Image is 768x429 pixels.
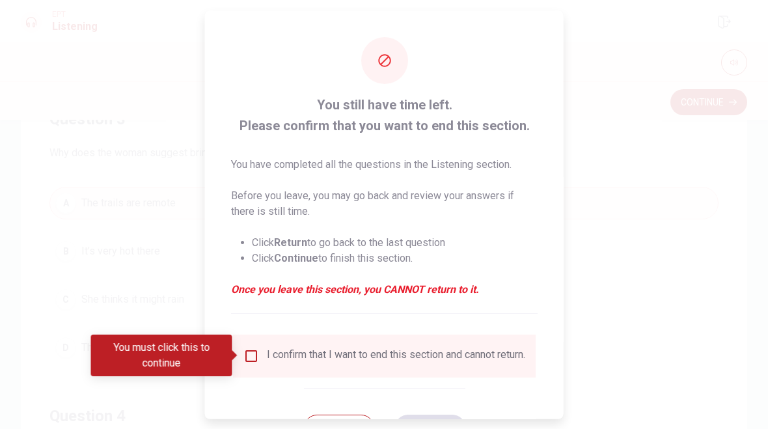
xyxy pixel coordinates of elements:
[274,236,307,248] strong: Return
[231,187,538,219] p: Before you leave, you may go back and review your answers if there is still time.
[91,335,232,376] div: You must click this to continue
[252,250,538,266] li: Click to finish this section.
[243,348,259,363] span: You must click this to continue
[231,156,538,172] p: You have completed all the questions in the Listening section.
[252,234,538,250] li: Click to go back to the last question
[231,281,538,297] em: Once you leave this section, you CANNOT return to it.
[231,94,538,135] span: You still have time left. Please confirm that you want to end this section.
[267,348,525,363] div: I confirm that I want to end this section and cannot return.
[274,251,318,264] strong: Continue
